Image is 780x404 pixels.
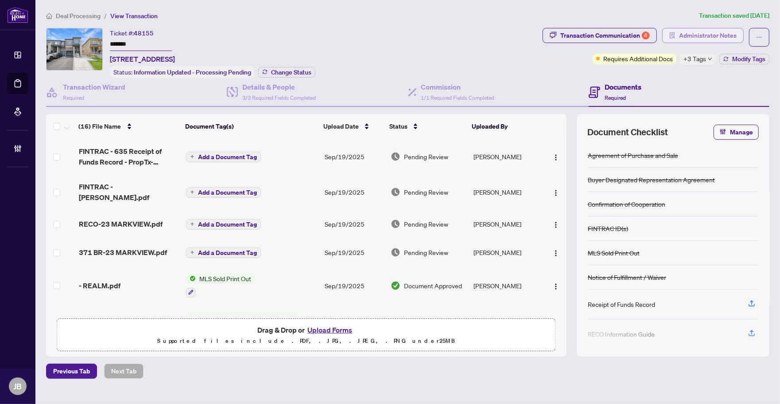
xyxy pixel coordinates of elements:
span: Pending Review [404,247,448,257]
span: Pending Review [404,152,448,161]
td: Sep/19/2025 [321,139,387,174]
img: Logo [552,283,559,290]
button: Logo [549,278,563,293]
span: Document Checklist [588,126,668,138]
span: Information Updated - Processing Pending [134,68,251,76]
button: Add a Document Tag [186,151,261,162]
span: Pending Review [404,187,448,197]
span: Required [63,94,84,101]
button: Previous Tab [46,364,97,379]
button: Add a Document Tag [186,187,261,198]
button: Add a Document Tag [186,152,261,162]
div: Notice of Fulfillment / Waiver [588,272,666,282]
span: Deal Processing [56,12,101,20]
td: [PERSON_NAME] [470,238,543,267]
button: Add a Document Tag [186,186,261,198]
span: RECO-23 MARKVIEW.pdf [79,219,163,229]
h4: Transaction Wizard [63,82,125,92]
span: down [708,57,712,61]
span: Manage [730,125,753,139]
span: plus [190,154,194,159]
p: Supported files include .PDF, .JPG, .JPEG, .PNG under 25 MB [62,336,550,346]
td: Sep/19/2025 [321,238,387,267]
span: Add a Document Tag [198,189,257,196]
span: Previous Tab [53,364,90,378]
div: RECO Information Guide [588,329,655,339]
span: Required [605,94,626,101]
span: Requires Additional Docs [603,54,673,63]
button: Add a Document Tag [186,247,261,258]
td: Sep/19/2025 [321,305,387,343]
th: Uploaded By [468,114,541,139]
span: ellipsis [756,34,762,40]
button: Open asap [745,373,771,400]
img: IMG-N12310702_1.jpg [47,28,102,70]
span: Status [389,122,407,131]
div: Confirmation of Cooperation [588,199,665,209]
span: - REALM.pdf [79,280,120,291]
span: Document Approved [404,281,462,290]
td: [PERSON_NAME] [470,210,543,238]
img: logo [7,7,28,23]
div: Receipt of Funds Record [588,299,655,309]
span: [STREET_ADDRESS] [110,54,175,64]
span: 3/3 Required Fields Completed [242,94,316,101]
span: Drag & Drop or [257,324,355,336]
span: 371 BR-23 MARKVIEW.pdf [79,247,167,258]
article: Transaction saved [DATE] [699,11,769,21]
span: home [46,13,52,19]
span: solution [669,32,675,39]
td: [PERSON_NAME] [470,174,543,210]
th: Status [386,114,468,139]
button: Transaction Communication4 [543,28,657,43]
div: Agreement of Purchase and Sale [588,150,678,160]
h4: Details & People [242,82,316,92]
img: Document Status [391,247,400,257]
span: 48155 [134,29,154,37]
span: Administrator Notes [679,28,737,43]
span: Pending Review [404,219,448,229]
span: Drag & Drop orUpload FormsSupported files include .PDF, .JPG, .JPEG, .PNG under25MB [57,319,555,352]
button: Status IconMLS Sold Print Out [186,274,255,298]
button: Next Tab [104,364,144,379]
img: Status Icon [186,312,196,322]
button: Add a Document Tag [186,218,261,230]
li: / [104,11,107,21]
span: Add a Document Tag [198,250,257,256]
td: Sep/19/2025 [321,210,387,238]
button: Logo [549,149,563,164]
span: Upload Date [323,122,359,131]
span: plus [190,190,194,194]
button: Status IconCommission Statement Sent to Listing Brokerage [186,312,301,336]
span: 1/1 Required Fields Completed [421,94,495,101]
h4: Documents [605,82,641,92]
div: 4 [642,31,650,39]
span: Modify Tags [732,56,765,62]
th: (16) File Name [75,114,182,139]
img: Logo [552,250,559,257]
span: (16) File Name [79,122,121,131]
img: Status Icon [186,274,196,283]
div: Status: [110,66,255,78]
th: Upload Date [320,114,386,139]
span: +3 Tags [683,54,706,64]
span: JB [14,380,22,392]
button: Logo [549,217,563,231]
div: MLS Sold Print Out [588,248,640,258]
td: [PERSON_NAME] [470,305,543,343]
button: Add a Document Tag [186,219,261,230]
button: Change Status [258,67,315,78]
div: Buyer Designated Representation Agreement [588,175,715,184]
img: Logo [552,189,559,196]
td: [PERSON_NAME] [470,267,543,305]
img: Logo [552,154,559,161]
span: FINTRAC - [PERSON_NAME].pdf [79,181,179,203]
span: MLS Sold Print Out [196,274,255,283]
div: FINTRAC ID(s) [588,224,628,233]
td: [PERSON_NAME] [470,139,543,174]
div: Ticket #: [110,28,154,38]
span: View Transaction [110,12,158,20]
img: Document Status [391,152,400,161]
button: Logo [549,245,563,259]
button: Upload Forms [305,324,355,336]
